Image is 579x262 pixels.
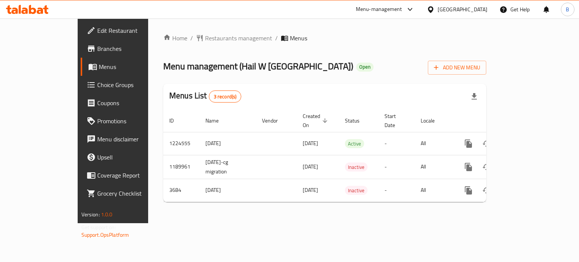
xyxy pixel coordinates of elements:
[303,185,318,195] span: [DATE]
[101,210,113,219] span: 1.0.0
[453,109,538,132] th: Actions
[81,21,175,40] a: Edit Restaurant
[190,34,193,43] li: /
[163,179,199,202] td: 3684
[378,155,415,179] td: -
[97,80,168,89] span: Choice Groups
[460,181,478,199] button: more
[205,34,272,43] span: Restaurants management
[81,222,116,232] span: Get support on:
[97,153,168,162] span: Upsell
[163,34,187,43] a: Home
[460,158,478,176] button: more
[275,34,278,43] li: /
[345,116,369,125] span: Status
[81,130,175,148] a: Menu disclaimer
[81,58,175,76] a: Menus
[81,210,100,219] span: Version:
[303,162,318,172] span: [DATE]
[97,44,168,53] span: Branches
[205,116,228,125] span: Name
[81,94,175,112] a: Coupons
[478,181,496,199] button: Change Status
[209,90,242,103] div: Total records count
[356,5,402,14] div: Menu-management
[478,158,496,176] button: Change Status
[303,138,318,148] span: [DATE]
[345,139,364,148] span: Active
[163,109,538,202] table: enhanced table
[81,184,175,202] a: Grocery Checklist
[378,179,415,202] td: -
[163,155,199,179] td: 1189961
[262,116,288,125] span: Vendor
[345,139,364,148] div: Active
[345,163,368,172] span: Inactive
[81,230,129,240] a: Support.OpsPlatform
[81,148,175,166] a: Upsell
[199,155,256,179] td: [DATE]-cg migration
[97,98,168,107] span: Coupons
[438,5,487,14] div: [GEOGRAPHIC_DATA]
[81,40,175,58] a: Branches
[81,112,175,130] a: Promotions
[566,5,569,14] span: B
[303,112,330,130] span: Created On
[97,189,168,198] span: Grocery Checklist
[196,34,272,43] a: Restaurants management
[415,132,453,155] td: All
[290,34,307,43] span: Menus
[356,63,374,72] div: Open
[97,116,168,126] span: Promotions
[465,87,483,106] div: Export file
[460,135,478,153] button: more
[169,116,184,125] span: ID
[97,135,168,144] span: Menu disclaimer
[478,135,496,153] button: Change Status
[163,58,353,75] span: Menu management ( Hail W [GEOGRAPHIC_DATA] )
[209,93,241,100] span: 3 record(s)
[415,179,453,202] td: All
[356,64,374,70] span: Open
[428,61,486,75] button: Add New Menu
[81,166,175,184] a: Coverage Report
[163,34,486,43] nav: breadcrumb
[99,62,168,71] span: Menus
[97,26,168,35] span: Edit Restaurant
[199,132,256,155] td: [DATE]
[434,63,480,72] span: Add New Menu
[421,116,444,125] span: Locale
[81,76,175,94] a: Choice Groups
[199,179,256,202] td: [DATE]
[163,132,199,155] td: 1224555
[378,132,415,155] td: -
[169,90,241,103] h2: Menus List
[384,112,406,130] span: Start Date
[97,171,168,180] span: Coverage Report
[345,186,368,195] span: Inactive
[415,155,453,179] td: All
